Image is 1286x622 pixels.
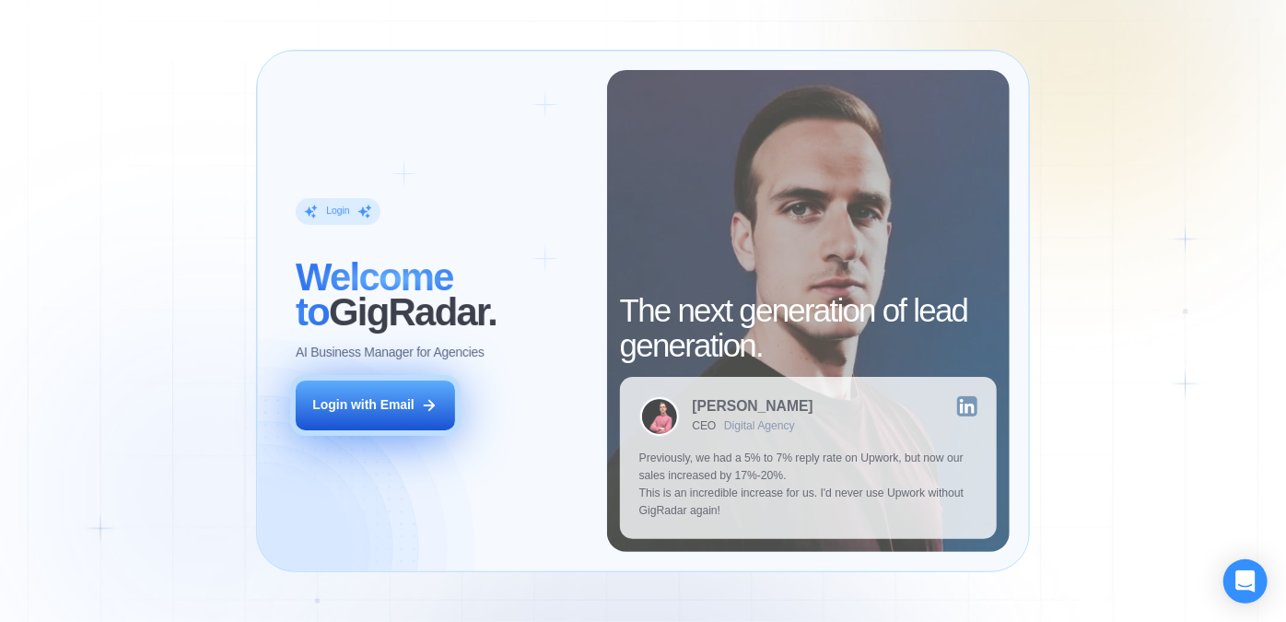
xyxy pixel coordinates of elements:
h2: ‍ GigRadar. [296,260,588,331]
p: AI Business Manager for Agencies [296,344,485,361]
div: Login [326,205,349,217]
div: CEO [693,420,717,433]
p: Previously, we had a 5% to 7% reply rate on Upwork, but now our sales increased by 17%-20%. This ... [639,450,978,521]
div: Open Intercom Messenger [1223,559,1268,604]
div: [PERSON_NAME] [693,399,813,414]
span: Welcome to [296,255,453,334]
div: Login with Email [312,396,414,414]
h2: The next generation of lead generation. [620,293,997,364]
div: Digital Agency [724,420,795,433]
button: Login with Email [296,381,455,430]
